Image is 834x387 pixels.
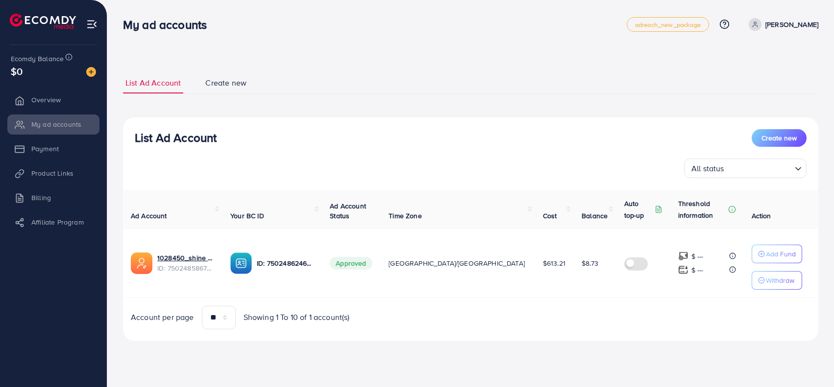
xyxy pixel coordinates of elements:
p: Add Fund [766,248,796,260]
span: Cost [543,211,557,221]
span: Create new [205,77,246,89]
a: 1028450_shine appeal_1746808772166 [157,253,215,263]
span: Account per page [131,312,194,323]
span: Ad Account Status [330,201,366,221]
img: ic-ba-acc.ded83a64.svg [230,252,252,274]
p: Withdraw [766,274,794,286]
h3: List Ad Account [135,131,217,145]
img: top-up amount [678,265,688,275]
span: Action [752,211,771,221]
span: Your BC ID [230,211,264,221]
span: adreach_new_package [635,22,701,28]
img: image [86,67,96,77]
div: <span class='underline'>1028450_shine appeal_1746808772166</span></br>7502485867387338759 [157,253,215,273]
p: ID: 7502486246770786320 [257,257,314,269]
span: Approved [330,257,372,270]
p: $ --- [691,264,704,276]
button: Add Fund [752,245,802,263]
img: menu [86,19,98,30]
span: [GEOGRAPHIC_DATA]/[GEOGRAPHIC_DATA] [389,258,525,268]
p: [PERSON_NAME] [765,19,818,30]
span: List Ad Account [125,77,181,89]
p: $ --- [691,250,704,262]
p: Auto top-up [624,198,653,221]
span: Ad Account [131,211,167,221]
span: Balance [582,211,608,221]
a: [PERSON_NAME] [745,18,818,31]
span: All status [689,161,726,176]
span: ID: 7502485867387338759 [157,263,215,273]
span: Showing 1 To 10 of 1 account(s) [244,312,350,323]
p: Threshold information [678,198,726,221]
span: $613.21 [543,258,565,268]
div: Search for option [684,159,807,178]
a: adreach_new_package [627,17,709,32]
span: Create new [761,133,797,143]
span: $0 [11,64,23,78]
img: logo [10,14,76,29]
span: Time Zone [389,211,421,221]
span: Ecomdy Balance [11,54,64,64]
h3: My ad accounts [123,18,215,32]
button: Withdraw [752,271,802,290]
button: Create new [752,129,807,147]
span: $8.73 [582,258,598,268]
img: ic-ads-acc.e4c84228.svg [131,252,152,274]
img: top-up amount [678,251,688,261]
input: Search for option [727,159,791,176]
